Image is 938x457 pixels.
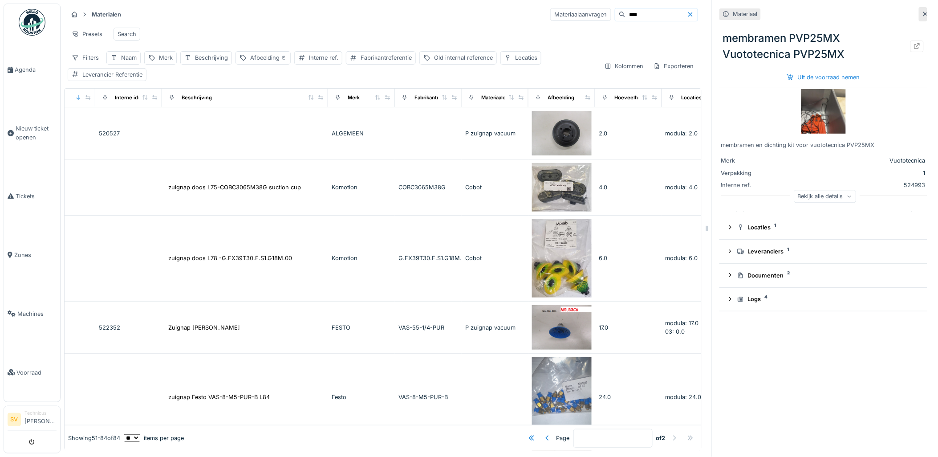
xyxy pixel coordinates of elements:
[599,129,658,138] div: 2.0
[361,53,412,62] div: Fabrikantreferentie
[398,323,458,332] div: VAS-55-1/4-PUR
[682,94,702,102] div: Locaties
[465,254,525,262] div: Cobot
[168,183,301,192] div: zuignap doos L75-COBC3065M38G suction cup
[737,223,917,232] div: Locaties
[82,70,142,79] div: Leverancier Referentie
[548,94,575,102] div: Afbeelding
[721,169,788,177] div: Verpakking
[414,94,461,102] div: Fabrikantreferentie
[398,183,458,192] div: COBC3065M38G
[737,295,917,303] div: Logs
[434,53,493,62] div: Old internal reference
[398,393,458,401] div: VAS-8-M5-PUR-B
[168,393,270,401] div: zuignap Festo VAS-8-M5-PUR-B L84
[115,94,163,102] div: Interne identificator
[168,254,292,262] div: zuignap doos L78 -G.FX39T30.F.S1.G18M.00
[16,192,57,200] span: Tickets
[99,323,158,332] div: 522352
[723,243,924,260] summary: Leveranciers1
[168,323,240,332] div: Zuignap [PERSON_NAME]
[8,410,57,431] a: SV Technicus[PERSON_NAME]
[723,267,924,284] summary: Documenten2
[332,183,391,192] div: Komotion
[4,284,60,343] a: Machines
[733,10,758,18] div: Materiaal
[723,219,924,236] summary: Locaties1
[615,94,646,102] div: Hoeveelheid
[332,129,391,138] div: ALGEMEEN
[4,167,60,225] a: Tickets
[465,323,525,332] div: P zuignap vacuum
[68,51,103,64] div: Filters
[737,271,917,280] div: Documenten
[599,183,658,192] div: 4.0
[656,434,666,442] strong: of 2
[250,53,287,62] div: Afbeelding
[398,254,458,262] div: G.FX39T30.F.S1.G18M.00
[4,41,60,99] a: Agenda
[195,53,228,62] div: Beschrijving
[68,434,120,442] div: Showing 51 - 84 of 84
[550,8,611,21] div: Materiaalaanvragen
[532,357,592,437] img: zuignap Festo VAS-8-M5-PUR-B
[309,53,338,62] div: Interne ref.
[16,124,57,141] span: Nieuw ticket openen
[515,53,537,62] div: Locaties
[601,60,648,73] div: Kolommen
[794,190,857,203] div: Bekijk alle details
[723,291,924,308] summary: Logs4
[99,129,158,138] div: 520527
[650,60,698,73] div: Exporteren
[182,94,212,102] div: Beschrijving
[124,434,184,442] div: items per page
[24,410,57,416] div: Technicus
[19,9,45,36] img: Badge_color-CXgf-gQk.svg
[532,219,592,298] img: zuignap doos L78 -G.FX39T30.F.S1.G18M.00
[599,254,658,262] div: 6.0
[16,368,57,377] span: Voorraad
[15,65,57,74] span: Agenda
[792,169,926,177] div: 1
[4,225,60,284] a: Zones
[784,71,864,83] div: Uit de voorraad nemen
[721,141,926,149] div: membramen en dichting kit voor vuototecnica PVP25MX
[465,129,525,138] div: P zuignap vacuum
[719,27,927,66] div: membramen PVP25MX Vuototecnica PVP25MX
[4,343,60,402] a: Voorraad
[532,111,592,156] img: zuignap dia86 H47
[532,305,592,350] img: Zuignap FESTO VAS-55-1/4-PUR
[792,181,926,189] div: 524993
[721,181,788,189] div: Interne ref.
[666,320,699,326] span: modula: 17.0
[332,323,391,332] div: FESTO
[159,53,173,62] div: Merk
[666,130,698,137] span: modula: 2.0
[666,255,698,261] span: modula: 6.0
[556,434,570,442] div: Page
[666,184,698,191] span: modula: 4.0
[4,99,60,167] a: Nieuw ticket openen
[121,53,137,62] div: Naam
[118,30,136,38] div: Search
[465,183,525,192] div: Cobot
[332,393,391,401] div: Festo
[532,163,592,211] img: zuignap doos L75-COBC3065M38G
[348,94,360,102] div: Merk
[17,310,57,318] span: Machines
[14,251,57,259] span: Zones
[8,413,21,426] li: SV
[599,393,658,401] div: 24.0
[792,156,926,165] div: Vuototecnica
[332,254,391,262] div: Komotion
[801,89,846,134] img: membramen PVP25MX Vuototecnica PVP25MX
[666,394,702,400] span: modula: 24.0
[24,410,57,429] li: [PERSON_NAME]
[88,10,125,19] strong: Materialen
[599,323,658,332] div: 17.0
[666,328,685,335] span: 03: 0.0
[68,28,106,41] div: Presets
[737,247,917,256] div: Leveranciers
[721,156,788,165] div: Merk
[481,94,526,102] div: Materiaalcategorie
